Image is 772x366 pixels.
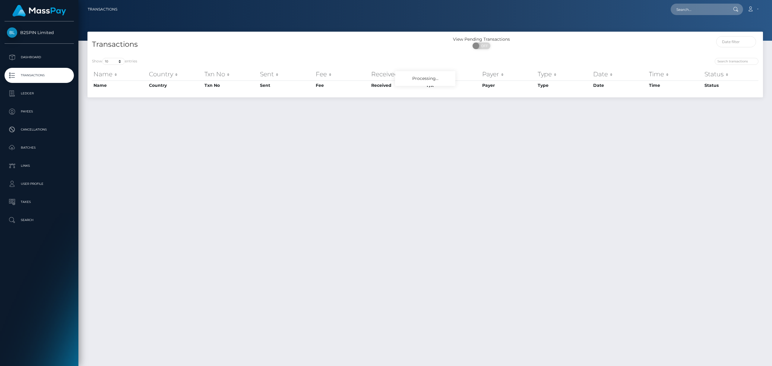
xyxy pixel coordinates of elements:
p: User Profile [7,179,71,188]
h4: Transactions [92,39,421,50]
img: B2SPIN Limited [7,27,17,38]
th: Sent [258,80,314,90]
input: Search transactions [715,58,758,65]
th: Fee [314,68,370,80]
span: B2SPIN Limited [5,30,74,35]
a: Ledger [5,86,74,101]
th: Time [647,80,703,90]
th: Name [92,68,147,80]
th: Country [147,68,203,80]
div: Processing... [395,71,455,86]
th: Date [592,68,647,80]
p: Dashboard [7,53,71,62]
select: Showentries [102,58,125,65]
th: Type [536,68,592,80]
input: Search... [671,4,727,15]
th: Status [703,80,758,90]
th: Name [92,80,147,90]
a: Cancellations [5,122,74,137]
th: F/X [425,68,481,80]
a: Payees [5,104,74,119]
th: Payer [481,68,536,80]
p: Ledger [7,89,71,98]
a: Links [5,158,74,173]
th: Txn No [203,68,258,80]
th: Status [703,68,758,80]
th: Country [147,80,203,90]
div: View Pending Transactions [425,36,538,43]
a: Transactions [5,68,74,83]
p: Cancellations [7,125,71,134]
p: Search [7,216,71,225]
label: Show entries [92,58,137,65]
a: Batches [5,140,74,155]
th: Date [592,80,647,90]
p: Batches [7,143,71,152]
a: Dashboard [5,50,74,65]
p: Links [7,161,71,170]
a: Search [5,213,74,228]
p: Payees [7,107,71,116]
a: Transactions [88,3,117,16]
a: Taxes [5,194,74,210]
a: User Profile [5,176,74,191]
th: Sent [258,68,314,80]
th: Received [370,80,425,90]
p: Taxes [7,197,71,207]
img: MassPay Logo [12,5,66,17]
input: Date filter [716,36,756,47]
p: Transactions [7,71,71,80]
th: Txn No [203,80,258,90]
th: Payer [481,80,536,90]
span: OFF [476,43,491,49]
th: Fee [314,80,370,90]
th: Type [536,80,592,90]
th: Time [647,68,703,80]
th: Received [370,68,425,80]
